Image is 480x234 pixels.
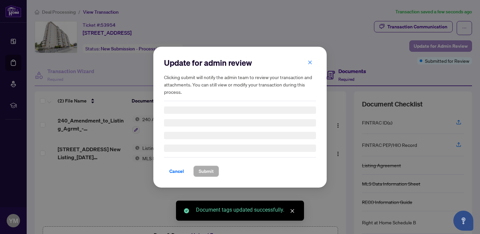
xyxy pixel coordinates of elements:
span: Cancel [169,166,184,177]
h5: Clicking submit will notify the admin team to review your transaction and attachments. You can st... [164,73,316,95]
div: Document tags updated successfully. [196,206,296,214]
span: check-circle [184,208,189,213]
button: Cancel [164,166,189,177]
span: close [308,60,312,64]
span: close [290,209,295,213]
h2: Update for admin review [164,57,316,68]
a: Close [289,207,296,215]
button: Open asap [453,211,473,231]
button: Submit [193,166,219,177]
